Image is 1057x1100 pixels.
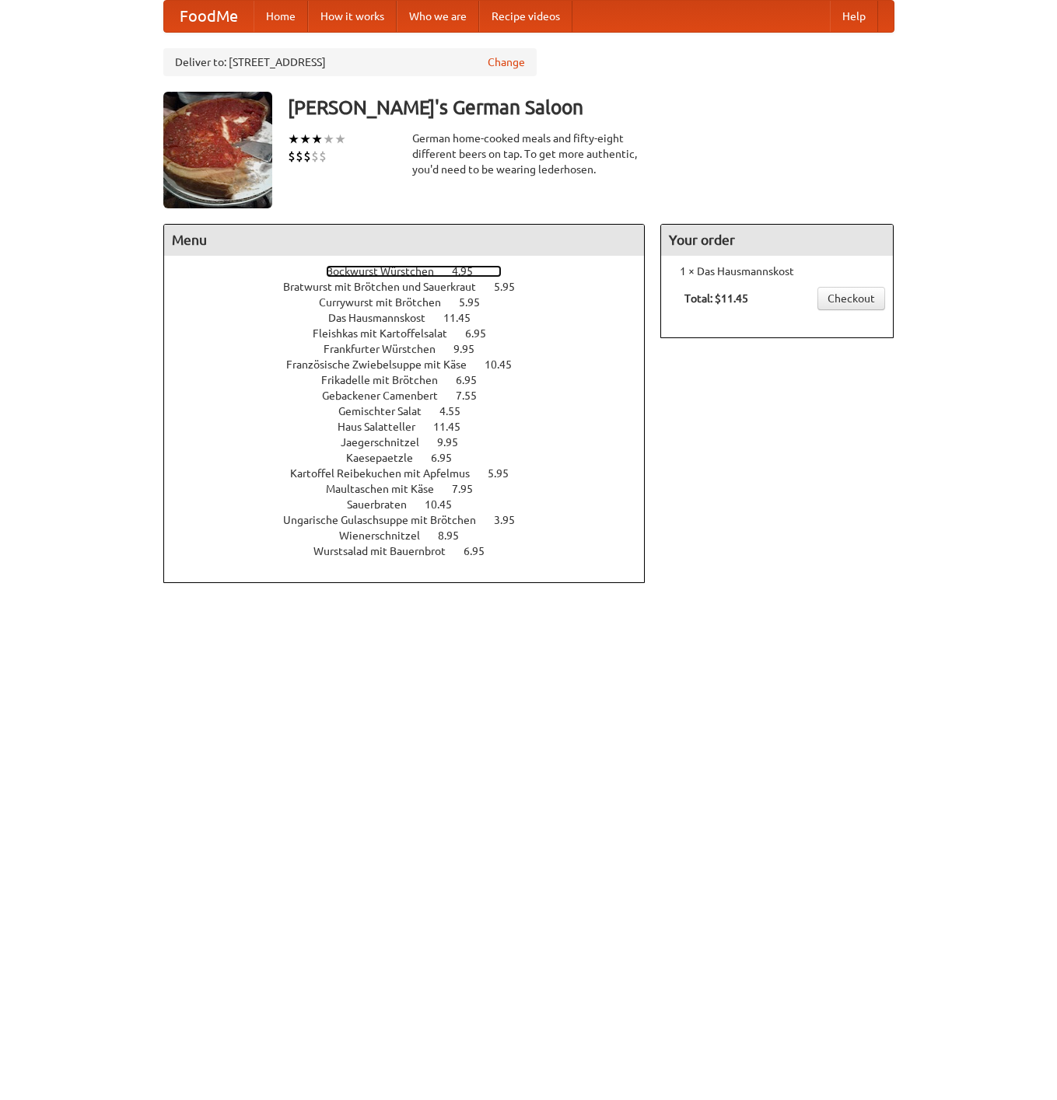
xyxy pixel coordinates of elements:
[425,498,467,511] span: 10.45
[163,48,537,76] div: Deliver to: [STREET_ADDRESS]
[324,343,451,355] span: Frankfurter Würstchen
[286,358,541,371] a: Französische Zwiebelsuppe mit Käse 10.45
[283,281,492,293] span: Bratwurst mit Brötchen und Sauerkraut
[296,148,303,165] li: $
[412,131,646,177] div: German home-cooked meals and fifty-eight different beers on tap. To get more authentic, you'd nee...
[321,374,453,386] span: Frikadelle mit Brötchen
[313,327,463,340] span: Fleishkas mit Kartoffelsalat
[438,529,474,542] span: 8.95
[283,281,544,293] a: Bratwurst mit Brötchen und Sauerkraut 5.95
[323,131,334,148] li: ★
[347,498,481,511] a: Sauerbraten 10.45
[684,292,748,305] b: Total: $11.45
[334,131,346,148] li: ★
[341,436,487,449] a: Jaegerschnitzel 9.95
[456,389,492,402] span: 7.55
[164,225,645,256] h4: Menu
[254,1,308,32] a: Home
[452,265,488,278] span: 4.95
[338,405,489,417] a: Gemischter Salat 4.55
[313,327,515,340] a: Fleishkas mit Kartoffelsalat 6.95
[321,374,506,386] a: Frikadelle mit Brötchen 6.95
[346,452,429,464] span: Kaesepaetzle
[328,312,499,324] a: Das Hausmannskost 11.45
[319,296,457,309] span: Currywurst mit Brötchen
[326,483,450,495] span: Maultaschen mit Käse
[347,498,422,511] span: Sauerbraten
[328,312,441,324] span: Das Hausmannskost
[313,545,513,557] a: Wurstsalad mit Bauernbrot 6.95
[326,483,502,495] a: Maultaschen mit Käse 7.95
[669,264,885,279] li: 1 × Das Hausmannskost
[322,389,453,402] span: Gebackener Camenbert
[164,1,254,32] a: FoodMe
[452,483,488,495] span: 7.95
[283,514,492,526] span: Ungarische Gulaschsuppe mit Brötchen
[437,436,474,449] span: 9.95
[439,405,476,417] span: 4.55
[288,148,296,165] li: $
[283,514,544,526] a: Ungarische Gulaschsuppe mit Brötchen 3.95
[488,54,525,70] a: Change
[479,1,572,32] a: Recipe videos
[453,343,490,355] span: 9.95
[324,343,503,355] a: Frankfurter Würstchen 9.95
[346,452,481,464] a: Kaesepaetzle 6.95
[456,374,492,386] span: 6.95
[286,358,482,371] span: Französische Zwiebelsuppe mit Käse
[817,287,885,310] a: Checkout
[338,421,489,433] a: Haus Salatteller 11.45
[397,1,479,32] a: Who we are
[339,529,436,542] span: Wienerschnitzel
[338,421,431,433] span: Haus Salatteller
[299,131,311,148] li: ★
[494,514,530,526] span: 3.95
[488,467,524,480] span: 5.95
[326,265,502,278] a: Bockwurst Würstchen 4.95
[290,467,485,480] span: Kartoffel Reibekuchen mit Apfelmus
[431,452,467,464] span: 6.95
[313,545,461,557] span: Wurstsalad mit Bauernbrot
[311,148,319,165] li: $
[339,529,488,542] a: Wienerschnitzel 8.95
[163,92,272,208] img: angular.jpg
[288,92,894,123] h3: [PERSON_NAME]'s German Saloon
[464,545,500,557] span: 6.95
[303,148,311,165] li: $
[433,421,476,433] span: 11.45
[341,436,435,449] span: Jaegerschnitzel
[311,131,323,148] li: ★
[322,389,506,402] a: Gebackener Camenbert 7.55
[319,148,327,165] li: $
[443,312,486,324] span: 11.45
[290,467,537,480] a: Kartoffel Reibekuchen mit Apfelmus 5.95
[485,358,527,371] span: 10.45
[459,296,495,309] span: 5.95
[319,296,509,309] a: Currywurst mit Brötchen 5.95
[308,1,397,32] a: How it works
[288,131,299,148] li: ★
[661,225,893,256] h4: Your order
[326,265,450,278] span: Bockwurst Würstchen
[494,281,530,293] span: 5.95
[830,1,878,32] a: Help
[465,327,502,340] span: 6.95
[338,405,437,417] span: Gemischter Salat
